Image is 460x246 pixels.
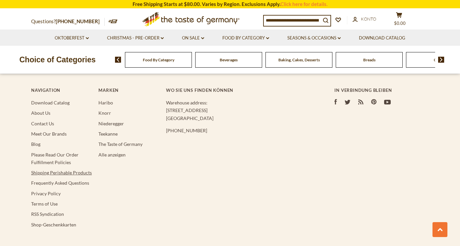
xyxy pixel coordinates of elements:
a: Privacy Policy [31,191,61,196]
h4: Marken [98,88,159,93]
a: Knorr [98,110,111,116]
a: The Taste of Germany [98,141,143,147]
a: Food By Category [222,34,269,42]
p: Warehouse address: [STREET_ADDRESS] [GEOGRAPHIC_DATA] [166,99,308,122]
a: Food By Category [143,57,174,62]
a: Click here for details. [280,1,327,7]
a: Haribo [98,100,113,105]
a: Contact Us [31,121,54,126]
a: Niederegger [98,121,124,126]
span: $0.00 [394,21,406,26]
a: Frequently Asked Questions [31,180,89,186]
a: [PHONE_NUMBER] [56,18,100,24]
img: previous arrow [115,57,121,63]
h4: In Verbindung bleiben [334,88,429,93]
a: Beverages [220,57,238,62]
a: About Us [31,110,50,116]
h4: Wo Sie uns finden können [166,88,308,93]
p: [PHONE_NUMBER] [166,127,308,134]
h4: Navigation [31,88,92,93]
a: Oktoberfest [55,34,89,42]
a: Terms of Use [31,201,58,207]
a: Shop-Geschenkkarten [31,222,76,227]
a: Download Catalog [31,100,70,105]
a: On Sale [182,34,204,42]
a: Shipping Perishable Products [31,170,92,175]
img: next arrow [438,57,444,63]
a: Baking, Cakes, Desserts [278,57,320,62]
a: Please Read Our Order Fulfillment Policies [31,152,79,165]
p: Questions? [31,17,105,26]
a: Teekanne [98,131,118,137]
a: Konto [353,16,376,23]
span: Konto [361,16,376,22]
a: Meet Our Brands [31,131,67,137]
a: Blog [31,141,40,147]
a: Seasons & Occasions [287,34,341,42]
a: RSS Syndication [31,211,64,217]
a: Breads [363,57,375,62]
a: Christmas - PRE-ORDER [107,34,164,42]
button: $0.00 [389,12,409,29]
a: Alle anzeigen [98,152,126,157]
a: Download Catalog [359,34,405,42]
